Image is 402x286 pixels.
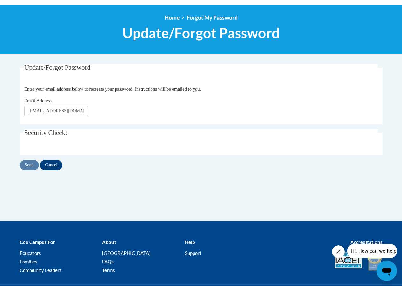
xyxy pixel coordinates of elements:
[4,4,52,10] span: Hi. How can we help?
[347,244,397,258] iframe: Message from company
[187,14,238,21] span: Forgot My Password
[102,239,116,245] b: About
[40,160,62,170] input: Cancel
[20,250,41,256] a: Educators
[335,252,362,268] img: Accredited IACET® Provider
[102,250,151,256] a: [GEOGRAPHIC_DATA]
[20,239,55,245] b: Cox Campus For
[165,14,180,21] a: Home
[102,259,114,264] a: FAQs
[24,87,201,92] span: Enter your email address below to recreate your password. Instructions will be emailed to you.
[332,245,345,258] iframe: Close message
[185,239,195,245] b: Help
[24,64,90,71] span: Update/Forgot Password
[185,250,201,256] a: Support
[123,24,280,41] span: Update/Forgot Password
[20,259,37,264] a: Families
[102,267,115,273] a: Terms
[367,249,383,271] img: IDA® Accredited
[350,239,383,245] b: Accreditations
[24,98,52,103] span: Email Address
[20,267,62,273] a: Community Leaders
[24,106,88,116] input: Email
[377,261,397,281] iframe: Button to launch messaging window
[24,129,67,136] span: Security Check:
